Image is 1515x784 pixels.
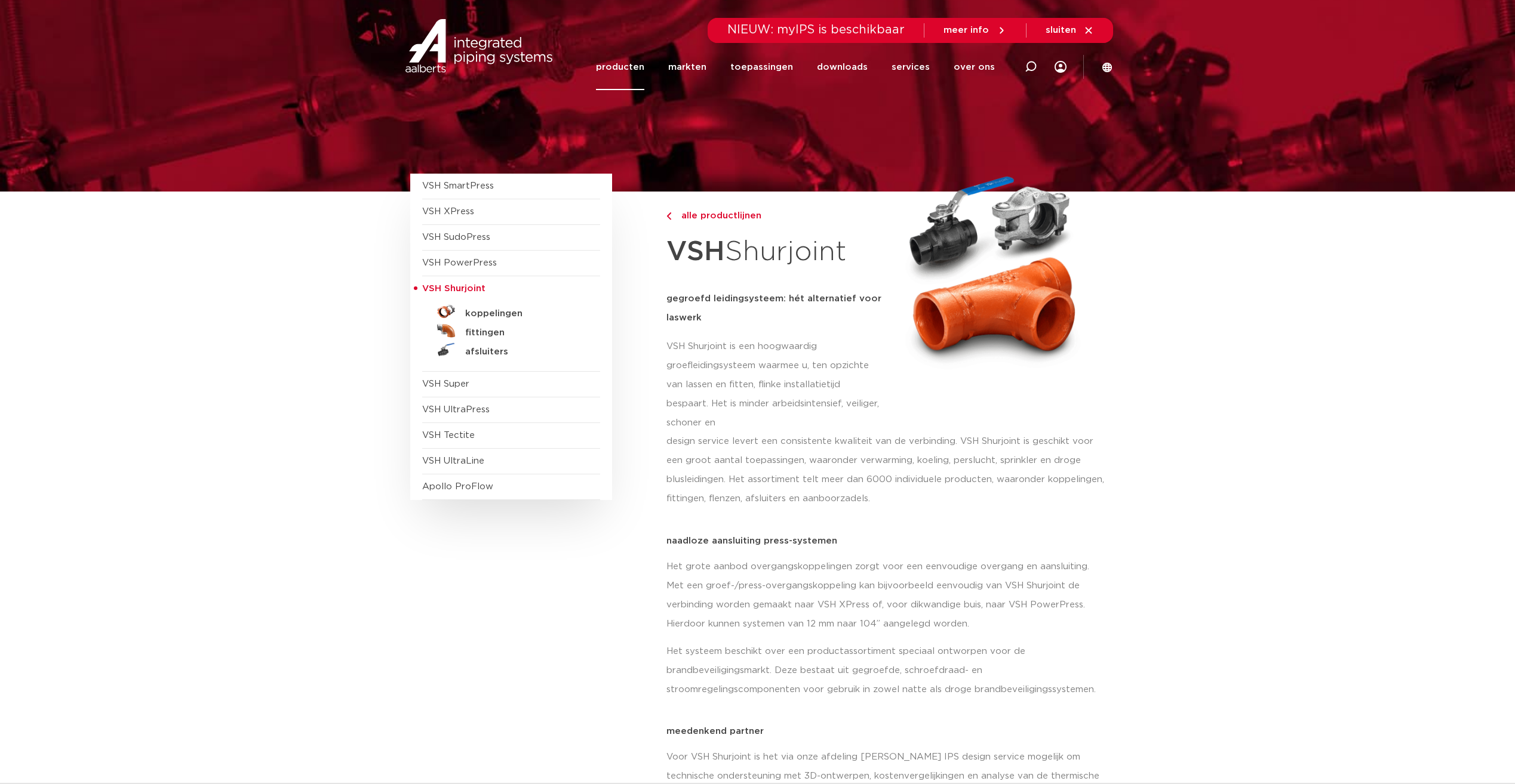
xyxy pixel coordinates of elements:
a: services [892,44,930,90]
p: Het grote aanbod overgangskoppelingen zorgt voor een eenvoudige overgang en aansluiting. Met een ... [666,557,1105,634]
a: koppelingen [422,302,600,321]
h5: afsluiters [465,347,583,357]
a: toepassingen [730,44,793,90]
a: markten [668,44,706,90]
p: meedenkend partner [666,727,1105,736]
a: producten [596,44,644,90]
a: VSH UltraPress [422,405,490,414]
a: VSH XPress [422,207,474,216]
a: VSH Super [422,379,469,388]
a: over ons [954,44,995,90]
a: VSH SmartPress [422,181,494,190]
a: alle productlijnen [666,209,883,223]
span: meer info [944,26,989,35]
p: naadloze aansluiting press-systemen [666,536,1105,545]
h5: gegroefd leidingsysteem: hét alternatief voor laswerk [666,289,883,328]
p: Het systeem beschikt over een productassortiment speciaal ontworpen voor de brandbeveiligingsmark... [666,642,1105,699]
span: sluiten [1046,26,1076,35]
a: downloads [817,44,868,90]
p: design service levert een consistente kwaliteit van de verbinding. VSH Shurjoint is geschikt voor... [666,432,1105,508]
h1: Shurjoint [666,229,883,275]
span: VSH Shurjoint [422,284,485,293]
a: sluiten [1046,25,1094,36]
a: meer info [944,25,1007,36]
strong: VSH [666,238,725,266]
img: chevron-right.svg [666,212,671,220]
a: afsluiters [422,340,600,359]
span: NIEUW: myIPS is beschikbaar [727,24,905,36]
a: VSH Tectite [422,431,475,440]
a: Apollo ProFlow [422,482,493,491]
a: VSH SudoPress [422,233,490,242]
h5: koppelingen [465,308,583,319]
a: VSH UltraLine [422,456,484,465]
span: alle productlijnen [674,211,761,220]
h5: fittingen [465,328,583,338]
a: fittingen [422,321,600,340]
a: VSH PowerPress [422,258,497,267]
p: VSH Shurjoint is een hoogwaardig groefleidingsysteem waarmee u, ten opzichte van lassen en fitten... [666,337,883,433]
nav: Menu [596,44,995,90]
